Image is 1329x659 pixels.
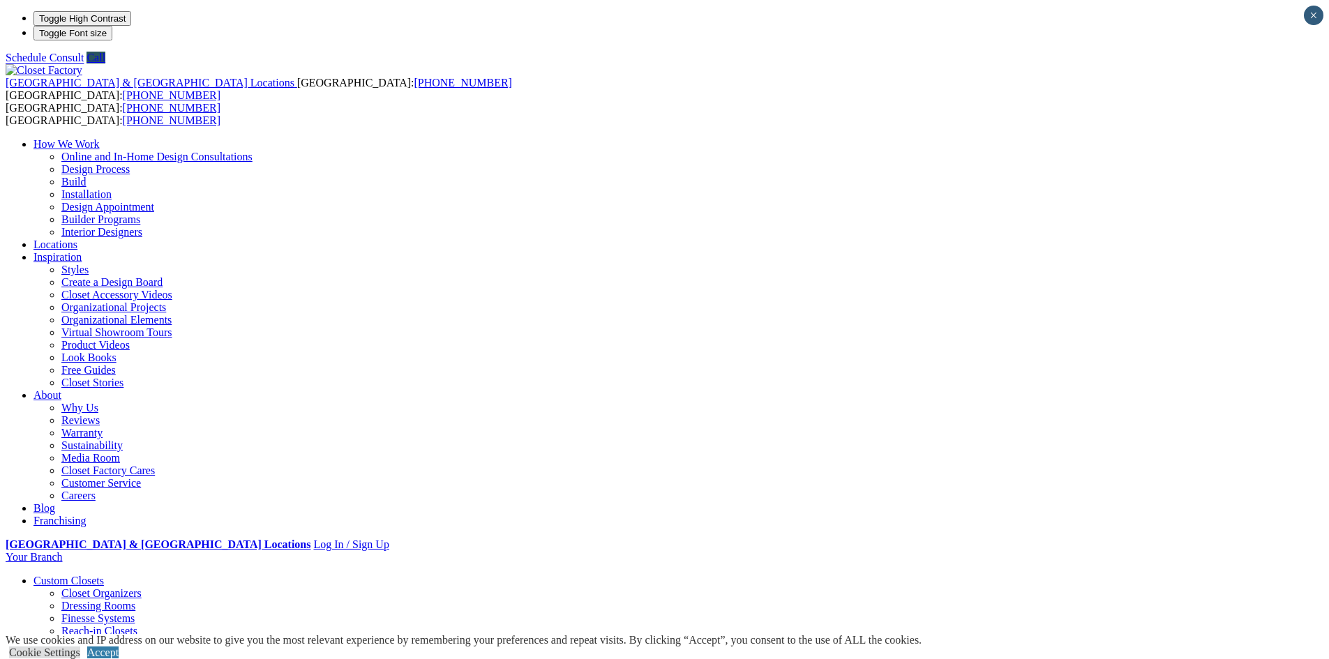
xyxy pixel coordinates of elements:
[6,77,294,89] span: [GEOGRAPHIC_DATA] & [GEOGRAPHIC_DATA] Locations
[61,314,172,326] a: Organizational Elements
[61,625,137,637] a: Reach-in Closets
[9,646,80,658] a: Cookie Settings
[123,114,220,126] a: [PHONE_NUMBER]
[33,26,112,40] button: Toggle Font size
[61,339,130,351] a: Product Videos
[61,364,116,376] a: Free Guides
[87,646,119,658] a: Accept
[61,439,123,451] a: Sustainability
[39,13,126,24] span: Toggle High Contrast
[61,151,253,162] a: Online and In-Home Design Consultations
[61,477,141,489] a: Customer Service
[6,64,82,77] img: Closet Factory
[39,28,107,38] span: Toggle Font size
[6,77,297,89] a: [GEOGRAPHIC_DATA] & [GEOGRAPHIC_DATA] Locations
[61,188,112,200] a: Installation
[61,176,87,188] a: Build
[414,77,511,89] a: [PHONE_NUMBER]
[33,138,100,150] a: How We Work
[33,502,55,514] a: Blog
[61,276,163,288] a: Create a Design Board
[313,538,389,550] a: Log In / Sign Up
[61,600,135,612] a: Dressing Rooms
[6,551,62,563] a: Your Branch
[61,201,154,213] a: Design Appointment
[61,587,142,599] a: Closet Organizers
[61,377,123,388] a: Closet Stories
[33,251,82,263] a: Inspiration
[6,77,512,101] span: [GEOGRAPHIC_DATA]: [GEOGRAPHIC_DATA]:
[1304,6,1323,25] button: Close
[61,264,89,275] a: Styles
[61,301,166,313] a: Organizational Projects
[61,427,103,439] a: Warranty
[61,226,142,238] a: Interior Designers
[123,102,220,114] a: [PHONE_NUMBER]
[6,634,922,646] div: We use cookies and IP address on our website to give you the most relevant experience by remember...
[33,238,77,250] a: Locations
[61,464,155,476] a: Closet Factory Cares
[123,89,220,101] a: [PHONE_NUMBER]
[61,414,100,426] a: Reviews
[6,52,84,63] a: Schedule Consult
[61,612,135,624] a: Finesse Systems
[61,213,140,225] a: Builder Programs
[61,452,120,464] a: Media Room
[87,52,105,63] a: Call
[61,351,117,363] a: Look Books
[61,326,172,338] a: Virtual Showroom Tours
[6,538,310,550] a: [GEOGRAPHIC_DATA] & [GEOGRAPHIC_DATA] Locations
[33,515,87,527] a: Franchising
[33,575,104,586] a: Custom Closets
[33,389,61,401] a: About
[33,11,131,26] button: Toggle High Contrast
[61,402,98,414] a: Why Us
[61,163,130,175] a: Design Process
[61,289,172,301] a: Closet Accessory Videos
[6,102,220,126] span: [GEOGRAPHIC_DATA]: [GEOGRAPHIC_DATA]:
[61,490,96,501] a: Careers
